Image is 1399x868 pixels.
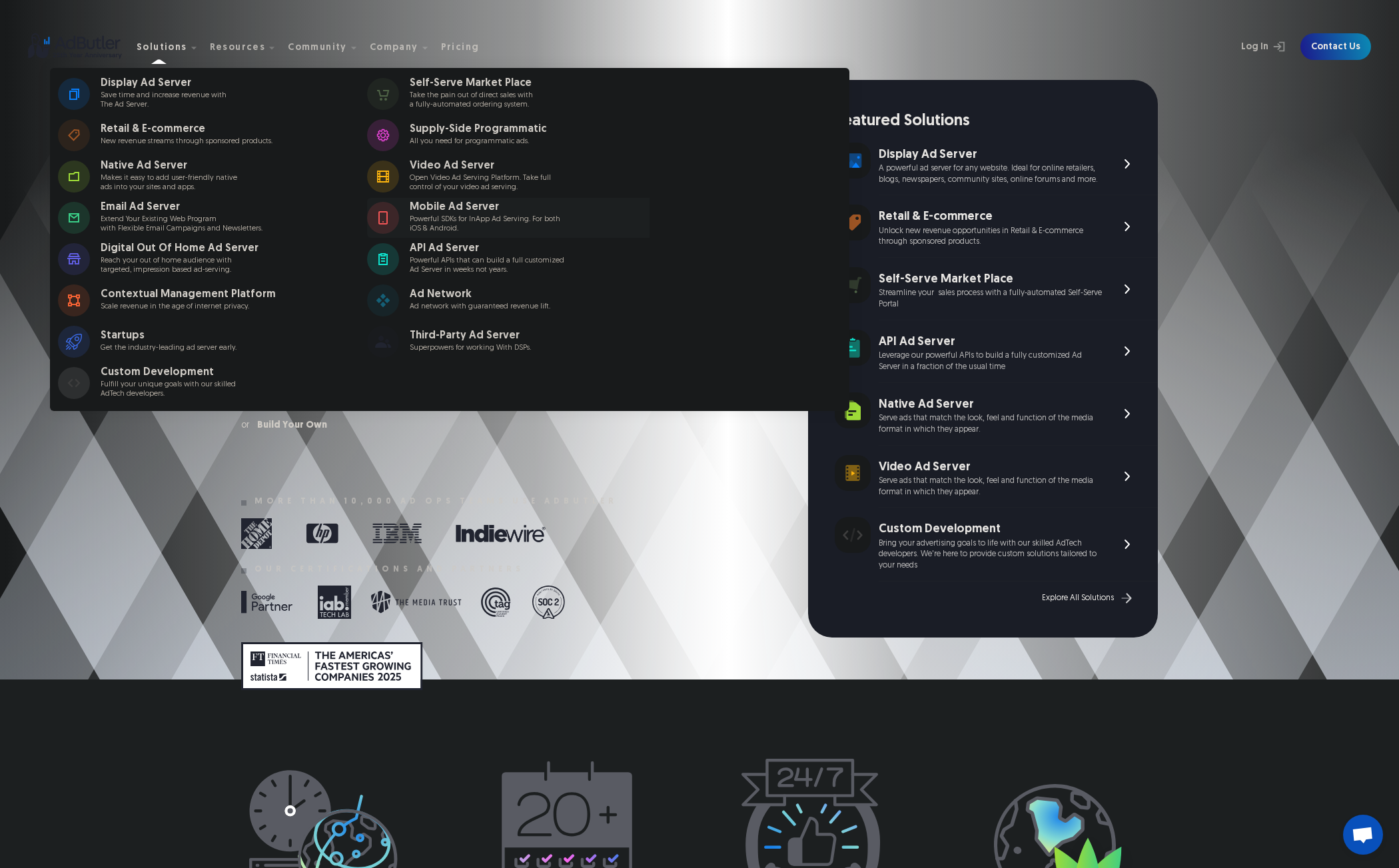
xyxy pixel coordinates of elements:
a: Video Ad Server Open Video Ad Serving Platform. Take fullcontrol of your video ad serving. [367,157,675,197]
a: Display Ad Server Save time and increase revenue withThe Ad Server. [58,74,366,114]
a: Retail & E-commerce Unlock new revenue opportunities in Retail & E-commerce through sponsored pro... [835,195,1158,258]
div: More than 10,000 ad ops teams use adbutler [254,497,618,506]
a: Self-Serve Market Place Take the pain out of direct sales witha fully-automated ordering system. [367,74,675,114]
div: Startups [101,330,236,341]
div: Self-Serve Market Place [410,78,533,89]
div: Serve ads that match the look, feel and function of the media format in which they appear. [879,413,1102,436]
a: Custom Development Bring your advertising goals to life with our skilled AdTech developers. We're... [835,508,1158,582]
p: Scale revenue in the age of internet privacy. [101,302,276,311]
div: Bring your advertising goals to life with our skilled AdTech developers. We're here to provide cu... [879,538,1102,572]
p: Save time and increase revenue with The Ad Server. [101,91,227,109]
div: Pricing [441,43,480,53]
a: API Ad Server Powerful APIs that can build a full customizedAd Server in weeks not years. [367,239,675,279]
div: or [241,421,249,430]
p: Reach your out of home audience with targeted, impression based ad-serving. [101,256,258,274]
a: Mobile Ad Server Powerful SDKs for InApp Ad Serving. For bothiOS & Android. [367,198,675,238]
a: API Ad Server Leverage our powerful APIs to build a fully customized Ad Server in a fraction of t... [835,320,1158,383]
div: Native Ad Server [879,396,1102,413]
a: Ad Network Ad network with guaranteed revenue lift. [367,280,675,320]
p: Powerful APIs that can build a full customized Ad Server in weeks not years. [410,256,564,274]
div: Featured Solutions [835,111,1158,133]
p: Fulfill your unique goals with our skilled AdTech developers. [101,380,236,398]
div: Our certifications and partners [254,565,524,574]
div: Email Ad Server [101,202,262,213]
div: API Ad Server [879,334,1102,350]
a: Video Ad Server Serve ads that match the look, feel and function of the media format in which the... [835,446,1158,508]
a: Third-Party Ad Server Superpowers for working With DSPs. [367,322,675,362]
div: Native Ad Server [101,161,237,171]
a: Startups Get the industry-leading ad server early. [58,322,366,362]
div: Ad Network [410,289,550,300]
div: Third-Party Ad Server [410,330,531,341]
div: Video Ad Server [410,161,551,171]
div: Resources [210,43,266,53]
div: A powerful ad server for any website. Ideal for online retailers, blogs, newspapers, community si... [879,163,1102,186]
div: Self-Serve Market Place [879,271,1102,288]
div: Streamline your sales process with a fully-automated Self-Serve Portal [879,288,1102,310]
div: Supply-Side Programmatic [410,124,546,135]
div: Custom Development [879,521,1102,538]
a: Email Ad Server Extend Your Existing Web Programwith Flexible Email Campaigns and Newsletters. [58,198,366,238]
a: Retail & E-commerce New revenue streams through sponsored products. [58,115,366,155]
p: Superpowers for working With DSPs. [410,344,531,352]
div: Retail & E-commerce [101,124,272,135]
a: Build Your Own [257,421,327,430]
p: All you need for programmatic ads. [410,137,546,146]
a: Native Ad Server Serve ads that match the look, feel and function of the media format in which th... [835,383,1158,446]
a: Self-Serve Market Place Streamline your sales process with a fully-automated Self-Serve Portal [835,258,1158,320]
div: Digital Out Of Home Ad Server [101,243,258,254]
div: Explore All Solutions [1042,594,1114,603]
div: Community [288,43,347,53]
p: Get the industry-leading ad server early. [101,344,236,352]
a: Custom Development Fulfill your unique goals with our skilledAdTech developers. [58,363,366,403]
div: Custom Development [101,367,236,378]
p: Open Video Ad Serving Platform. Take full control of your video ad serving. [410,174,551,191]
a: Pricing [441,41,490,53]
a: Log In [1206,33,1292,60]
div: Unlock new revenue opportunities in Retail & E-commerce through sponsored products. [879,226,1102,248]
a: Supply-Side Programmatic All you need for programmatic ads. [367,115,675,155]
p: Powerful SDKs for InApp Ad Serving. For both iOS & Android. [410,215,560,232]
div: Contextual Management Platform [101,289,276,300]
a: Open chat [1343,815,1383,855]
div: Solutions [137,43,187,53]
div: Video Ad Server [879,459,1102,476]
a: Display Ad Server A powerful ad server for any website. Ideal for online retailers, blogs, newspa... [835,133,1158,196]
div: Mobile Ad Server [410,202,560,213]
a: Digital Out Of Home Ad Server Reach your out of home audience withtargeted, impression based ad-s... [58,239,366,279]
p: Ad network with guaranteed revenue lift. [410,302,550,311]
p: Makes it easy to add user-friendly native ads into your sites and apps. [101,174,237,191]
a: Native Ad Server Makes it easy to add user-friendly nativeads into your sites and apps. [58,157,366,197]
a: Contact Us [1300,33,1371,60]
a: Explore All Solutions [1042,590,1135,607]
div: Retail & E-commerce [879,209,1102,225]
a: Contextual Management Platform Scale revenue in the age of internet privacy. [58,280,366,320]
p: Extend Your Existing Web Program with Flexible Email Campaigns and Newsletters. [101,215,262,232]
div: Display Ad Server [101,78,227,89]
div: Leverage our powerful APIs to build a fully customized Ad Server in a fraction of the usual time [879,350,1102,373]
div: Serve ads that match the look, feel and function of the media format in which they appear. [879,476,1102,498]
p: New revenue streams through sponsored products. [101,137,272,146]
div: Display Ad Server [879,147,1102,163]
div: API Ad Server [410,243,564,254]
div: Company [370,43,418,53]
p: Take the pain out of direct sales with a fully-automated ordering system. [410,91,533,109]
